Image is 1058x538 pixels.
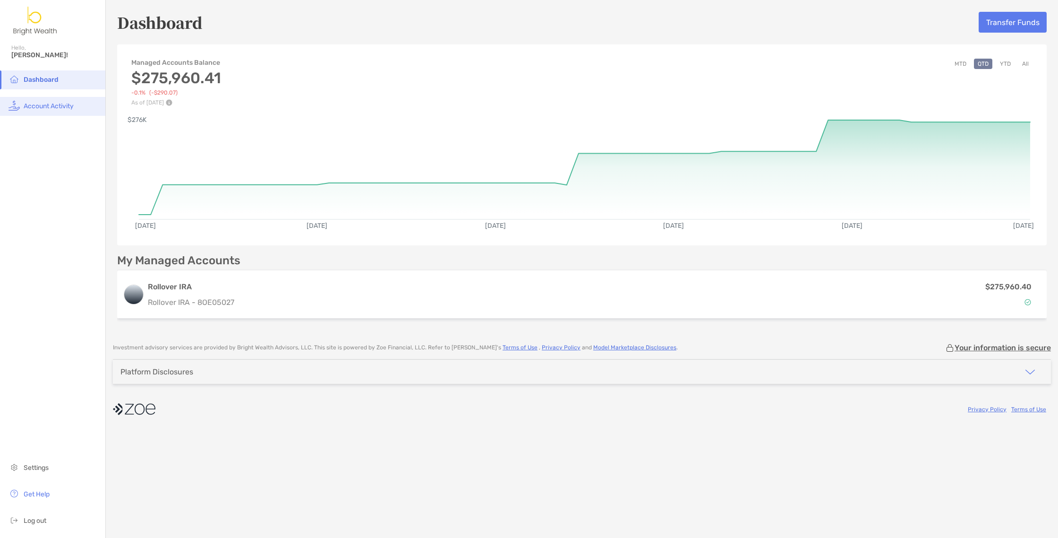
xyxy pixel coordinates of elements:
text: [DATE] [485,222,506,230]
span: Account Activity [24,102,74,110]
span: ( -$290.07 ) [149,89,178,96]
button: All [1018,59,1032,69]
h5: Dashboard [117,11,203,33]
p: As of [DATE] [131,99,221,106]
a: Privacy Policy [542,344,580,351]
img: activity icon [9,100,20,111]
p: Investment advisory services are provided by Bright Wealth Advisors, LLC . This site is powered b... [113,344,678,351]
span: Dashboard [24,76,59,84]
p: My Managed Accounts [117,255,240,267]
p: $275,960.40 [985,281,1032,293]
a: Terms of Use [503,344,538,351]
button: QTD [974,59,992,69]
button: Transfer Funds [979,12,1047,33]
text: [DATE] [842,222,862,230]
img: Account Status icon [1024,299,1031,305]
img: logo account [124,285,143,304]
text: [DATE] [1013,222,1034,230]
h3: Rollover IRA [148,281,854,293]
button: MTD [951,59,970,69]
img: logout icon [9,514,20,526]
a: Terms of Use [1011,406,1046,413]
text: [DATE] [307,222,327,230]
a: Privacy Policy [968,406,1007,413]
img: settings icon [9,461,20,473]
text: $276K [128,116,147,124]
text: [DATE] [135,222,156,230]
div: Platform Disclosures [120,367,193,376]
span: Get Help [24,490,50,498]
img: icon arrow [1024,366,1036,378]
img: household icon [9,73,20,85]
span: Settings [24,464,49,472]
button: YTD [996,59,1015,69]
p: Your information is secure [955,343,1051,352]
a: Model Marketplace Disclosures [593,344,676,351]
img: company logo [113,399,155,420]
span: Log out [24,517,46,525]
p: Rollover IRA - 8OE05027 [148,296,854,308]
h4: Managed Accounts Balance [131,59,221,67]
text: [DATE] [663,222,684,230]
img: Zoe Logo [11,4,60,38]
h3: $275,960.41 [131,69,221,87]
img: get-help icon [9,488,20,499]
span: -0.1% [131,89,145,96]
img: Performance Info [166,99,172,106]
span: [PERSON_NAME]! [11,51,100,59]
